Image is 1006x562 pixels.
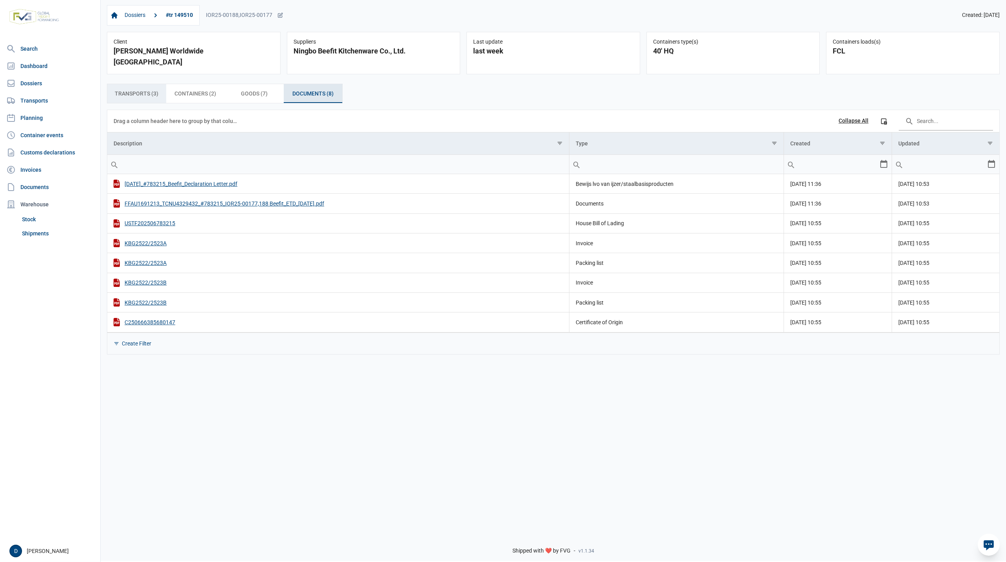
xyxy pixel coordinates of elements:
[879,155,889,174] div: Select
[962,12,1000,19] span: Created: [DATE]
[569,233,784,253] td: Invoice
[114,279,563,287] div: KBG2522/2523B
[569,273,784,292] td: Invoice
[790,260,821,266] span: [DATE] 10:55
[292,89,334,98] span: Documents (8)
[892,155,906,174] div: Search box
[473,46,633,57] div: last week
[557,140,563,146] span: Show filter options for column 'Description'
[653,39,813,46] div: Containers type(s)
[898,299,929,306] span: [DATE] 10:55
[898,240,929,246] span: [DATE] 10:55
[294,46,454,57] div: Ningbo Beefit Kitchenware Co., Ltd.
[790,279,821,286] span: [DATE] 10:55
[898,181,929,187] span: [DATE] 10:53
[9,545,22,557] button: D
[115,89,158,98] span: Transports (3)
[898,319,929,325] span: [DATE] 10:55
[206,12,283,19] div: IOR25-00188,IOR25-00177
[473,39,633,46] div: Last update
[839,118,868,125] div: Collapse All
[19,226,97,241] a: Shipments
[790,200,821,207] span: [DATE] 11:36
[512,547,571,555] span: Shipped with ❤️ by FVG
[122,340,151,347] div: Create Filter
[163,9,196,22] a: #tr 149510
[107,132,569,155] td: Column Description
[576,140,588,147] div: Type
[784,132,892,155] td: Column Created
[3,75,97,91] a: Dossiers
[3,145,97,160] a: Customs declarations
[241,89,268,98] span: Goods (7)
[19,212,97,226] a: Stock
[790,299,821,306] span: [DATE] 10:55
[898,260,929,266] span: [DATE] 10:55
[107,154,569,174] td: Filter cell
[6,6,62,28] img: FVG - Global freight forwarding
[114,39,274,46] div: Client
[771,140,777,146] span: Show filter options for column 'Type'
[899,112,993,130] input: Search in the data grid
[569,132,784,155] td: Column Type
[114,219,563,228] div: USTF202506783215
[569,155,584,174] div: Search box
[898,200,929,207] span: [DATE] 10:53
[892,132,999,155] td: Column Updated
[114,180,563,188] div: [DATE]_#783215_Beefit_Declaration Letter.pdf
[790,220,821,226] span: [DATE] 10:55
[833,39,993,46] div: Containers loads(s)
[9,545,95,557] div: [PERSON_NAME]
[114,239,563,247] div: KBG2522/2523A
[892,154,999,174] td: Filter cell
[114,140,142,147] div: Description
[784,155,879,174] input: Filter cell
[3,197,97,212] div: Warehouse
[569,194,784,213] td: Documents
[578,548,594,554] span: v1.1.34
[790,319,821,325] span: [DATE] 10:55
[784,154,892,174] td: Filter cell
[892,155,987,174] input: Filter cell
[294,39,454,46] div: Suppliers
[107,110,999,354] div: Data grid with 8 rows and 4 columns
[790,140,810,147] div: Created
[879,140,885,146] span: Show filter options for column 'Created'
[3,41,97,57] a: Search
[114,199,563,208] div: FFAU1691213_TCNU4329432_#783215_IOR25-00177,188 Beefit_ETD_[DATE].pdf
[3,162,97,178] a: Invoices
[114,46,274,68] div: [PERSON_NAME] Worldwide [GEOGRAPHIC_DATA]
[174,89,216,98] span: Containers (2)
[107,155,121,174] div: Search box
[898,140,920,147] div: Updated
[987,155,996,174] div: Select
[784,155,798,174] div: Search box
[3,110,97,126] a: Planning
[790,240,821,246] span: [DATE] 10:55
[987,140,993,146] span: Show filter options for column 'Updated'
[569,312,784,332] td: Certificate of Origin
[898,220,929,226] span: [DATE] 10:55
[3,93,97,108] a: Transports
[569,213,784,233] td: House Bill of Lading
[107,155,569,174] input: Filter cell
[114,318,563,326] div: C250666385680147
[569,253,784,273] td: Packing list
[3,58,97,74] a: Dashboard
[790,181,821,187] span: [DATE] 11:36
[569,155,784,174] input: Filter cell
[653,46,813,57] div: 40' HQ
[898,279,929,286] span: [DATE] 10:55
[574,547,575,555] span: -
[569,292,784,312] td: Packing list
[121,9,149,22] a: Dossiers
[833,46,993,57] div: FCL
[114,110,993,132] div: Data grid toolbar
[569,174,784,194] td: Bewijs lvo van ijzer/staalbasisproducten
[877,114,891,128] div: Column Chooser
[114,298,563,307] div: KBG2522/2523B
[3,127,97,143] a: Container events
[114,259,563,267] div: KBG2522/2523A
